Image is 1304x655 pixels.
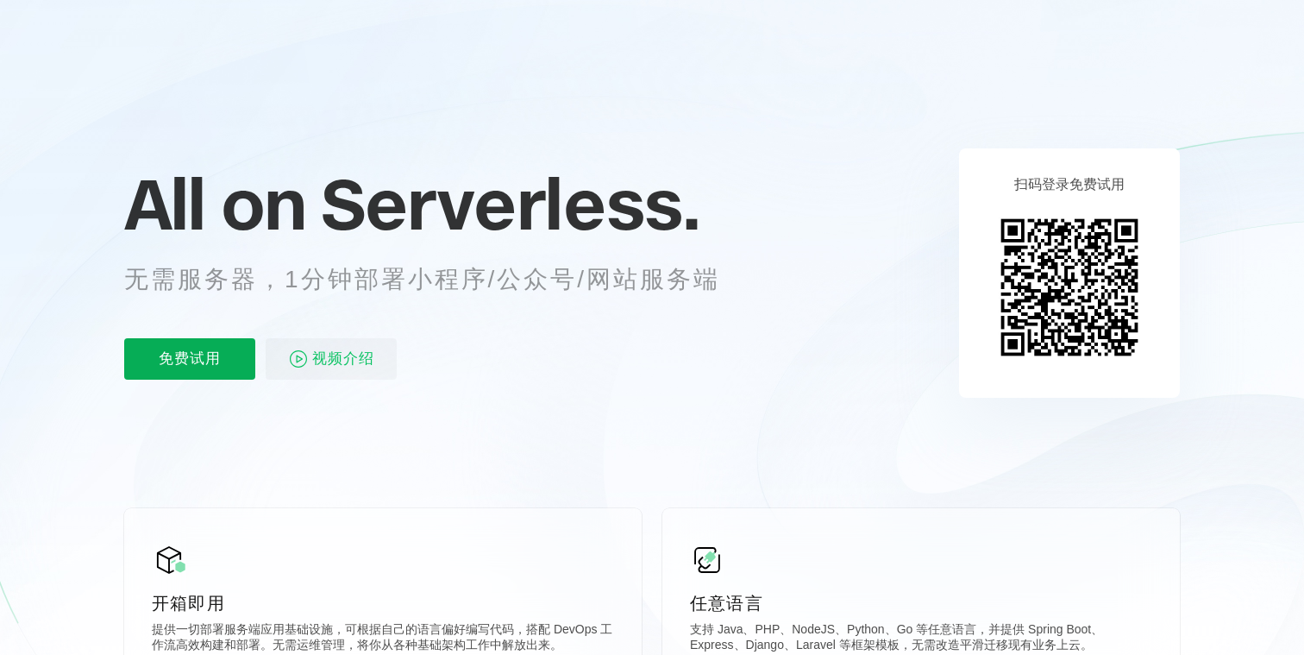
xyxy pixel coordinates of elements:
p: 扫码登录免费试用 [1014,176,1125,194]
p: 开箱即用 [152,591,614,615]
img: video_play.svg [288,349,309,369]
span: 视频介绍 [312,338,374,380]
span: Serverless. [321,161,699,247]
p: 任意语言 [690,591,1152,615]
p: 无需服务器，1分钟部署小程序/公众号/网站服务端 [124,262,752,297]
p: 免费试用 [124,338,255,380]
span: All on [124,161,304,247]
